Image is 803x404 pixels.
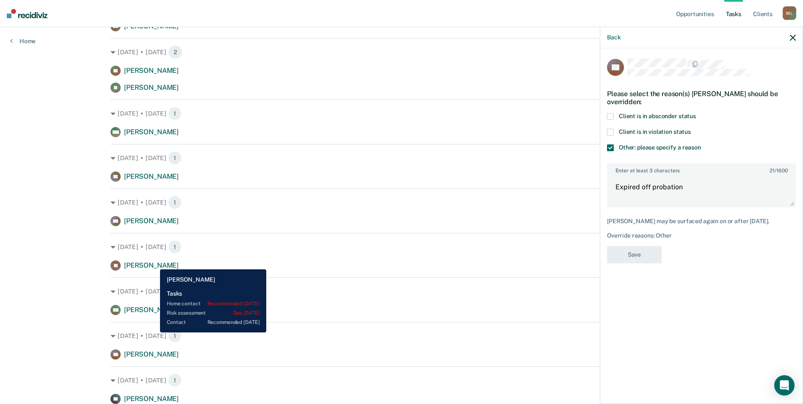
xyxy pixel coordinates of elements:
[619,128,691,135] span: Client is in violation status
[608,175,795,207] textarea: Expired off probation
[110,329,693,343] div: [DATE] • [DATE]
[168,374,182,387] span: 1
[124,395,179,403] span: [PERSON_NAME]
[607,246,662,263] button: Save
[10,37,36,45] a: Home
[124,172,179,180] span: [PERSON_NAME]
[7,9,47,18] img: Recidiviz
[168,107,182,120] span: 1
[124,22,179,30] span: [PERSON_NAME]
[607,34,621,41] button: Back
[168,151,182,165] span: 1
[124,306,179,314] span: [PERSON_NAME]
[783,6,796,20] div: M L
[619,113,696,119] span: Client is in absconder status
[770,168,775,174] span: 21
[608,164,795,174] label: Enter at least 3 characters
[110,151,693,165] div: [DATE] • [DATE]
[110,107,693,120] div: [DATE] • [DATE]
[168,240,182,254] span: 1
[168,45,182,59] span: 2
[168,329,182,343] span: 1
[124,217,179,225] span: [PERSON_NAME]
[168,285,182,298] span: 1
[168,196,182,209] span: 1
[110,374,693,387] div: [DATE] • [DATE]
[124,128,179,136] span: [PERSON_NAME]
[770,168,787,174] span: / 1600
[124,350,179,358] span: [PERSON_NAME]
[110,285,693,298] div: [DATE] • [DATE]
[124,261,179,269] span: [PERSON_NAME]
[124,66,179,75] span: [PERSON_NAME]
[619,144,701,151] span: Other: please specify a reason
[607,232,796,239] div: Override reasons: Other
[110,196,693,209] div: [DATE] • [DATE]
[774,375,795,396] div: Open Intercom Messenger
[110,45,693,59] div: [DATE] • [DATE]
[607,218,796,225] div: [PERSON_NAME] may be surfaced again on or after [DATE].
[110,240,693,254] div: [DATE] • [DATE]
[607,83,796,113] div: Please select the reason(s) [PERSON_NAME] should be overridden:
[124,83,179,91] span: [PERSON_NAME]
